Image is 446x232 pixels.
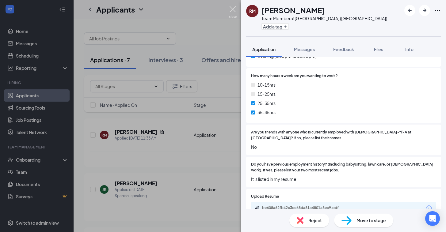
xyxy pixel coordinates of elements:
div: Open Intercom Messenger [425,211,440,226]
h1: [PERSON_NAME] [261,5,325,15]
a: Paperclipbe608a62fb42c3ce68da81a4801a8ec9.pdf [255,205,354,211]
span: 10-15hrs [257,81,276,88]
button: ArrowRight [419,5,430,16]
button: PlusAdd a tag [261,23,289,30]
svg: Plus [284,25,287,28]
span: Messages [294,47,315,52]
span: How many hours a week are you wanting to work? [251,73,338,79]
span: It is listed in my resume [251,176,436,182]
span: Files [374,47,383,52]
div: Team Member at [GEOGRAPHIC_DATA] ([GEOGRAPHIC_DATA]) [261,15,387,21]
span: 25-35hrs [257,100,276,107]
span: Reject [308,217,322,224]
span: Move to stage [356,217,386,224]
span: Info [405,47,414,52]
button: ArrowLeftNew [404,5,415,16]
span: Do you have previous employment history? (Including babysitting, lawn care, or [DEMOGRAPHIC_DATA]... [251,162,436,173]
svg: Download [425,204,433,212]
span: Upload Resume [251,194,279,200]
svg: ArrowRight [421,7,428,14]
div: RM [249,8,256,14]
span: 35-45hrs [257,109,276,116]
svg: Paperclip [255,205,260,210]
span: Application [252,47,276,52]
div: be608a62fb42c3ce68da81a4801a8ec9.pdf [262,205,348,210]
svg: Ellipses [434,7,441,14]
span: 15-25hrs [257,91,276,97]
span: Are you friends with anyone who is currently employed with [DEMOGRAPHIC_DATA]-fil-A at [GEOGRAPHI... [251,129,436,141]
svg: ArrowLeftNew [406,7,414,14]
span: No [251,144,436,150]
span: Feedback [333,47,354,52]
